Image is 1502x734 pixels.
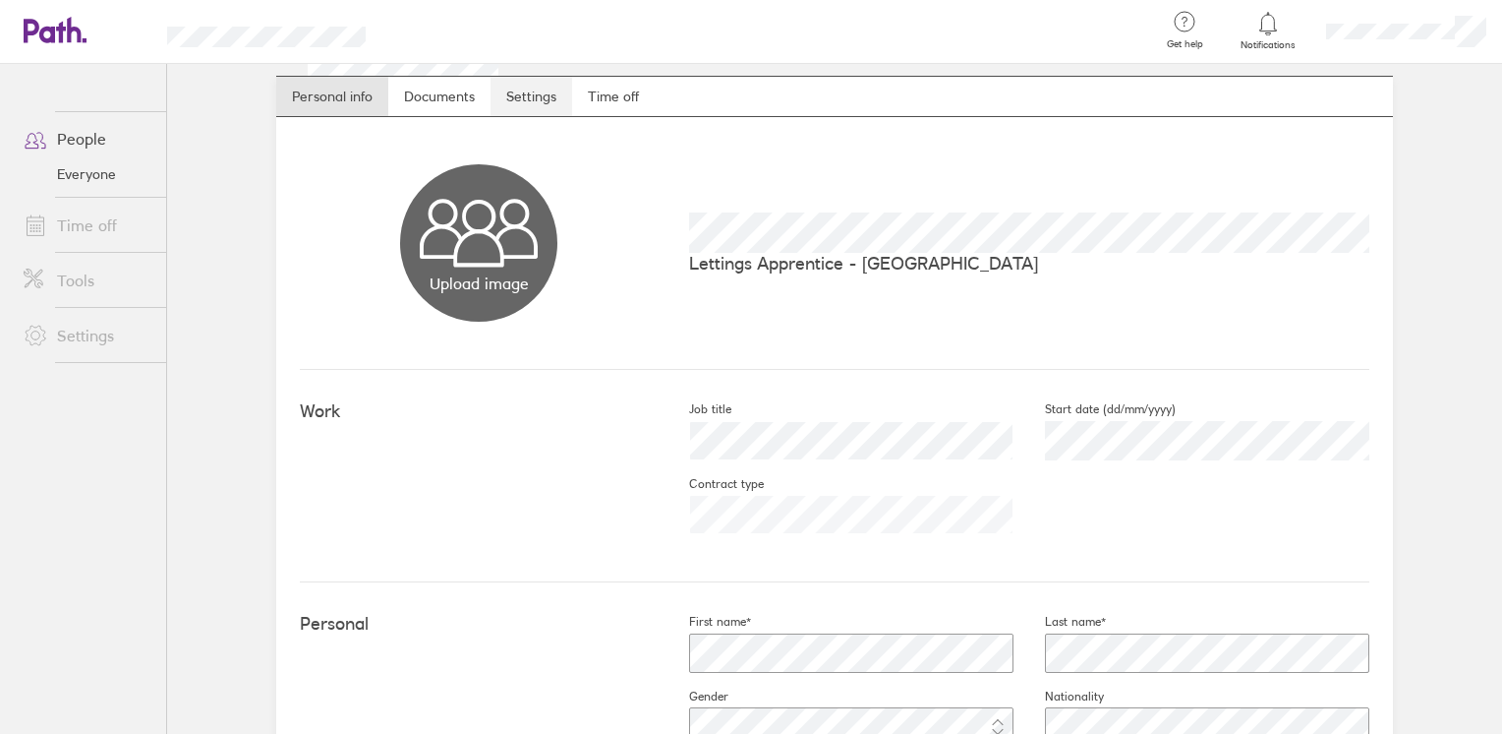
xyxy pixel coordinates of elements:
[300,614,658,635] h4: Personal
[1237,39,1300,51] span: Notifications
[1311,47,1393,65] label: Book holiday
[300,401,658,422] h4: Work
[491,77,572,116] a: Settings
[276,77,388,116] a: Personal info
[572,77,655,116] a: Time off
[1013,689,1104,704] label: Nationality
[1153,38,1217,50] span: Get help
[8,316,166,355] a: Settings
[658,689,728,704] label: Gender
[1013,614,1106,630] label: Last name*
[658,401,731,417] label: Job title
[1237,10,1300,51] a: Notifications
[689,253,1369,274] p: Lettings Apprentice - [GEOGRAPHIC_DATA]
[8,158,166,190] a: Everyone
[658,614,751,630] label: First name*
[1013,401,1176,417] label: Start date (dd/mm/yyyy)
[8,261,166,300] a: Tools
[8,206,166,245] a: Time off
[388,77,491,116] a: Documents
[8,119,166,158] a: People
[658,476,764,492] label: Contract type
